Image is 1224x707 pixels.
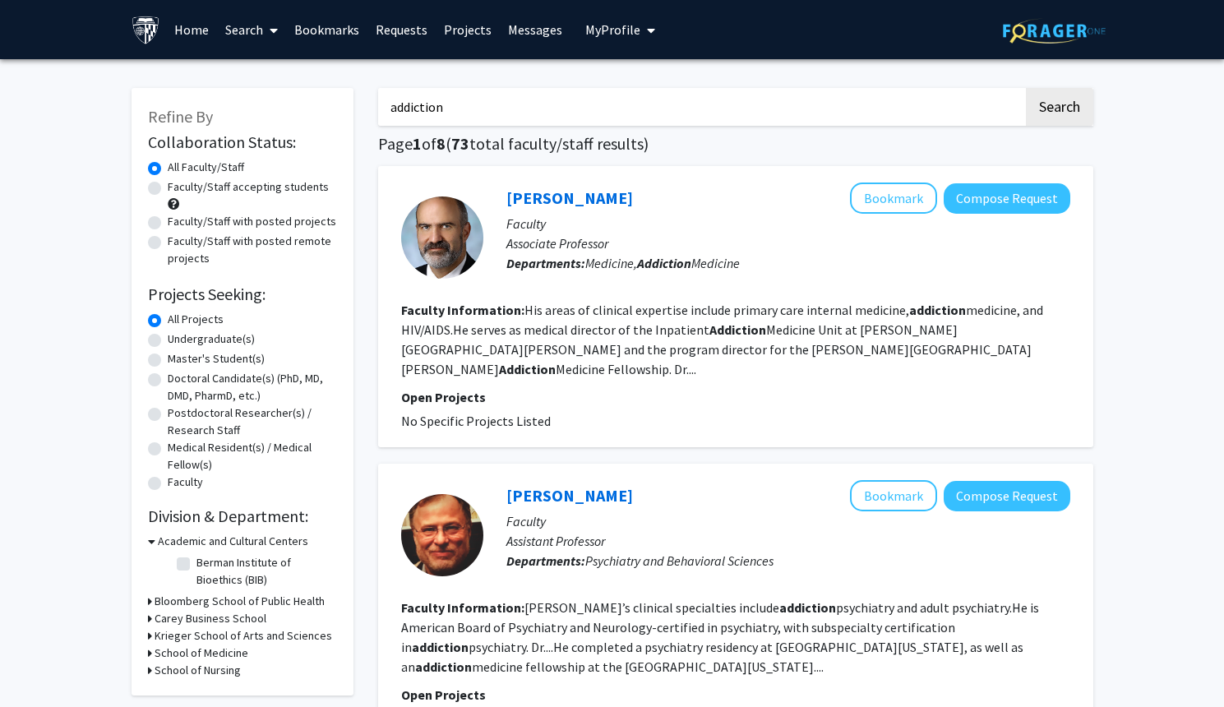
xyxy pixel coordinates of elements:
span: No Specific Projects Listed [401,413,551,429]
h3: Krieger School of Arts and Sciences [155,627,332,645]
label: Doctoral Candidate(s) (PhD, MD, DMD, PharmD, etc.) [168,370,337,404]
b: addiction [909,302,966,318]
span: 8 [436,133,446,154]
p: Faculty [506,214,1070,233]
b: Addiction [709,321,766,338]
p: Open Projects [401,387,1070,407]
h2: Division & Department: [148,506,337,526]
h3: School of Medicine [155,645,248,662]
a: Projects [436,1,500,58]
button: Add Darius Rastegar to Bookmarks [850,183,937,214]
a: Bookmarks [286,1,367,58]
h3: Bloomberg School of Public Health [155,593,325,610]
b: addiction [412,639,469,655]
label: Faculty/Staff with posted remote projects [168,233,337,267]
h2: Collaboration Status: [148,132,337,152]
label: All Projects [168,311,224,328]
p: Faculty [506,511,1070,531]
label: Medical Resident(s) / Medical Fellow(s) [168,439,337,474]
b: Faculty Information: [401,302,524,318]
a: Search [217,1,286,58]
button: Search [1026,88,1093,126]
label: Postdoctoral Researcher(s) / Research Staff [168,404,337,439]
b: Departments: [506,255,585,271]
label: Master's Student(s) [168,350,265,367]
fg-read-more: [PERSON_NAME]’s clinical specialties include psychiatry and adult psychiatry.He is American Board... [401,599,1039,675]
input: Search Keywords [378,88,1023,126]
a: Messages [500,1,570,58]
span: Psychiatry and Behavioral Sciences [585,552,774,569]
iframe: Chat [12,633,70,695]
span: 1 [413,133,422,154]
p: Associate Professor [506,233,1070,253]
b: Faculty Information: [401,599,524,616]
b: Departments: [506,552,585,569]
label: Faculty/Staff with posted projects [168,213,336,230]
button: Compose Request to Darius Rastegar [944,183,1070,214]
label: Faculty/Staff accepting students [168,178,329,196]
a: Home [166,1,217,58]
b: addiction [415,658,472,675]
h3: Carey Business School [155,610,266,627]
b: Addiction [637,255,691,271]
h1: Page of ( total faculty/staff results) [378,134,1093,154]
p: Open Projects [401,685,1070,705]
button: Add Marcelo Batkis to Bookmarks [850,480,937,511]
span: My Profile [585,21,640,38]
span: Medicine, Medicine [585,255,740,271]
a: [PERSON_NAME] [506,187,633,208]
label: Undergraduate(s) [168,330,255,348]
h3: Academic and Cultural Centers [158,533,308,550]
img: ForagerOne Logo [1003,18,1106,44]
b: addiction [779,599,836,616]
a: [PERSON_NAME] [506,485,633,506]
button: Compose Request to Marcelo Batkis [944,481,1070,511]
span: 73 [451,133,469,154]
label: Faculty [168,474,203,491]
label: Berman Institute of Bioethics (BIB) [196,554,333,589]
img: Johns Hopkins University Logo [132,16,160,44]
b: Addiction [499,361,556,377]
h3: School of Nursing [155,662,241,679]
fg-read-more: His areas of clinical expertise include primary care internal medicine, medicine, and HIV/AIDS.He... [401,302,1043,377]
a: Requests [367,1,436,58]
span: Refine By [148,106,213,127]
h2: Projects Seeking: [148,284,337,304]
p: Assistant Professor [506,531,1070,551]
label: All Faculty/Staff [168,159,244,176]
